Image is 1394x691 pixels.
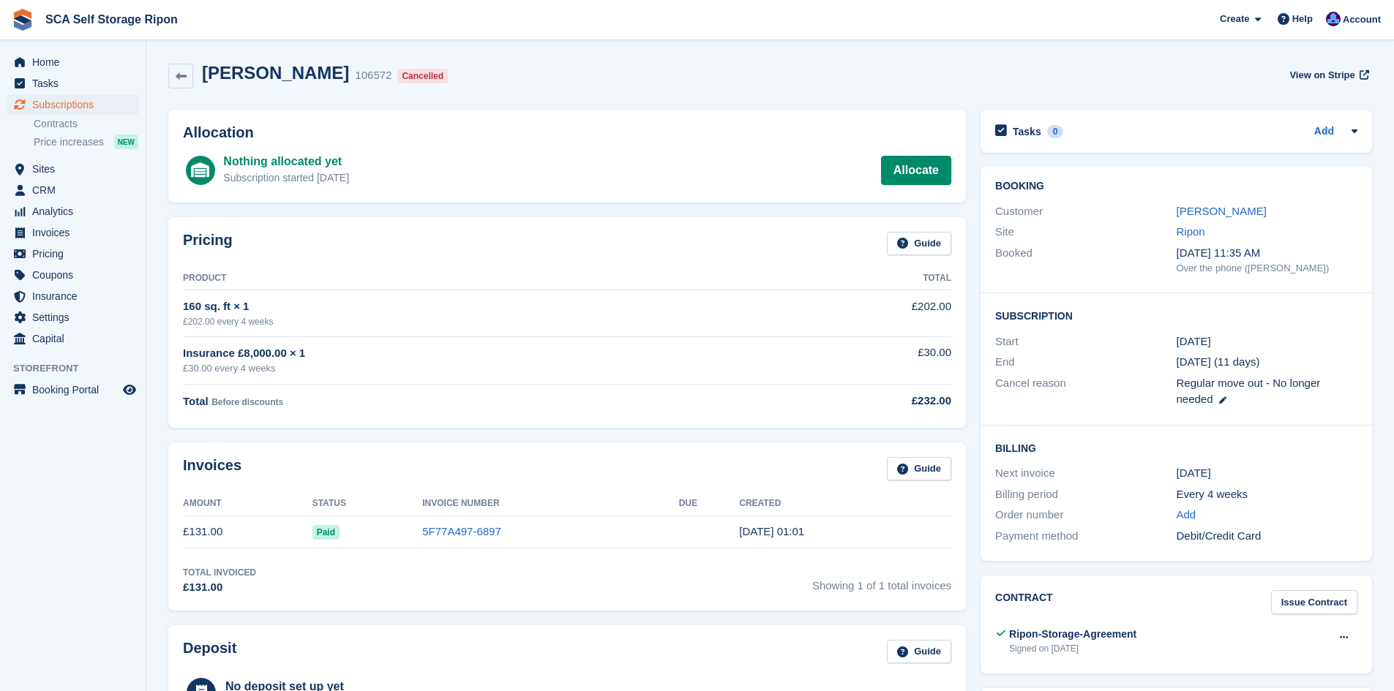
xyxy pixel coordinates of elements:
[223,153,349,170] div: Nothing allocated yet
[32,328,120,349] span: Capital
[202,63,349,83] h2: [PERSON_NAME]
[397,69,448,83] div: Cancelled
[1289,68,1354,83] span: View on Stripe
[995,308,1357,322] h2: Subscription
[995,528,1176,545] div: Payment method
[995,245,1176,276] div: Booked
[183,298,763,315] div: 160 sq. ft × 1
[1177,377,1321,406] span: Regular move out - No longer needed
[34,134,138,150] a: Price increases NEW
[1177,528,1357,545] div: Debit/Credit Card
[183,579,256,596] div: £131.00
[223,170,349,186] div: Subscription started [DATE]
[1284,63,1372,87] a: View on Stripe
[763,290,951,336] td: £202.00
[422,492,678,516] th: Invoice Number
[7,265,138,285] a: menu
[7,222,138,243] a: menu
[7,328,138,349] a: menu
[1177,225,1205,238] a: Ripon
[114,135,138,149] div: NEW
[763,393,951,409] div: £232.00
[995,465,1176,482] div: Next invoice
[121,381,138,399] a: Preview store
[812,566,951,596] span: Showing 1 of 1 total invoices
[7,73,138,94] a: menu
[32,265,120,285] span: Coupons
[422,525,501,537] a: 5F77A497-6897
[1292,12,1313,26] span: Help
[1177,333,1211,350] time: 2025-09-06 00:00:00 UTC
[312,492,423,516] th: Status
[183,232,233,256] h2: Pricing
[355,67,391,84] div: 106572
[995,333,1176,350] div: Start
[1220,12,1249,26] span: Create
[7,380,138,400] a: menu
[1314,124,1334,140] a: Add
[1177,465,1357,482] div: [DATE]
[32,307,120,328] span: Settings
[7,180,138,200] a: menu
[887,640,951,664] a: Guide
[183,345,763,362] div: Insurance £8,000.00 × 1
[995,507,1176,524] div: Order number
[1326,12,1341,26] img: Sarah Race
[7,307,138,328] a: menu
[183,516,312,548] td: £131.00
[1177,507,1196,524] a: Add
[32,52,120,72] span: Home
[679,492,740,516] th: Due
[183,457,241,481] h2: Invoices
[183,267,763,290] th: Product
[7,52,138,72] a: menu
[995,203,1176,220] div: Customer
[995,486,1176,503] div: Billing period
[32,201,120,222] span: Analytics
[739,525,804,537] time: 2025-09-06 00:01:04 UTC
[7,201,138,222] a: menu
[183,640,236,664] h2: Deposit
[1177,486,1357,503] div: Every 4 weeks
[1177,245,1357,262] div: [DATE] 11:35 AM
[763,267,951,290] th: Total
[183,492,312,516] th: Amount
[1013,125,1041,138] h2: Tasks
[7,159,138,179] a: menu
[211,397,283,407] span: Before discounts
[32,73,120,94] span: Tasks
[881,156,951,185] a: Allocate
[7,286,138,306] a: menu
[40,7,184,31] a: SCA Self Storage Ripon
[995,440,1357,455] h2: Billing
[12,9,34,31] img: stora-icon-8386f47178a22dfd0bd8f6a31ec36ba5ce8667c1dd55bd0f319d3a0aa187defe.svg
[312,525,340,540] span: Paid
[995,224,1176,241] div: Site
[1177,205,1267,217] a: [PERSON_NAME]
[887,232,951,256] a: Guide
[995,375,1176,408] div: Cancel reason
[1047,125,1064,138] div: 0
[32,159,120,179] span: Sites
[32,243,120,264] span: Pricing
[1271,590,1357,614] a: Issue Contract
[739,492,951,516] th: Created
[183,395,209,407] span: Total
[995,181,1357,192] h2: Booking
[995,590,1053,614] h2: Contract
[183,361,763,376] div: £30.00 every 4 weeks
[995,354,1176,371] div: End
[7,94,138,115] a: menu
[13,361,146,376] span: Storefront
[183,315,763,328] div: £202.00 every 4 weeks
[1009,642,1136,655] div: Signed on [DATE]
[183,566,256,579] div: Total Invoiced
[763,336,951,384] td: £30.00
[32,380,120,400] span: Booking Portal
[1343,12,1381,27] span: Account
[887,457,951,481] a: Guide
[183,124,951,141] h2: Allocation
[1177,261,1357,276] div: Over the phone ([PERSON_NAME])
[32,286,120,306] span: Insurance
[7,243,138,264] a: menu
